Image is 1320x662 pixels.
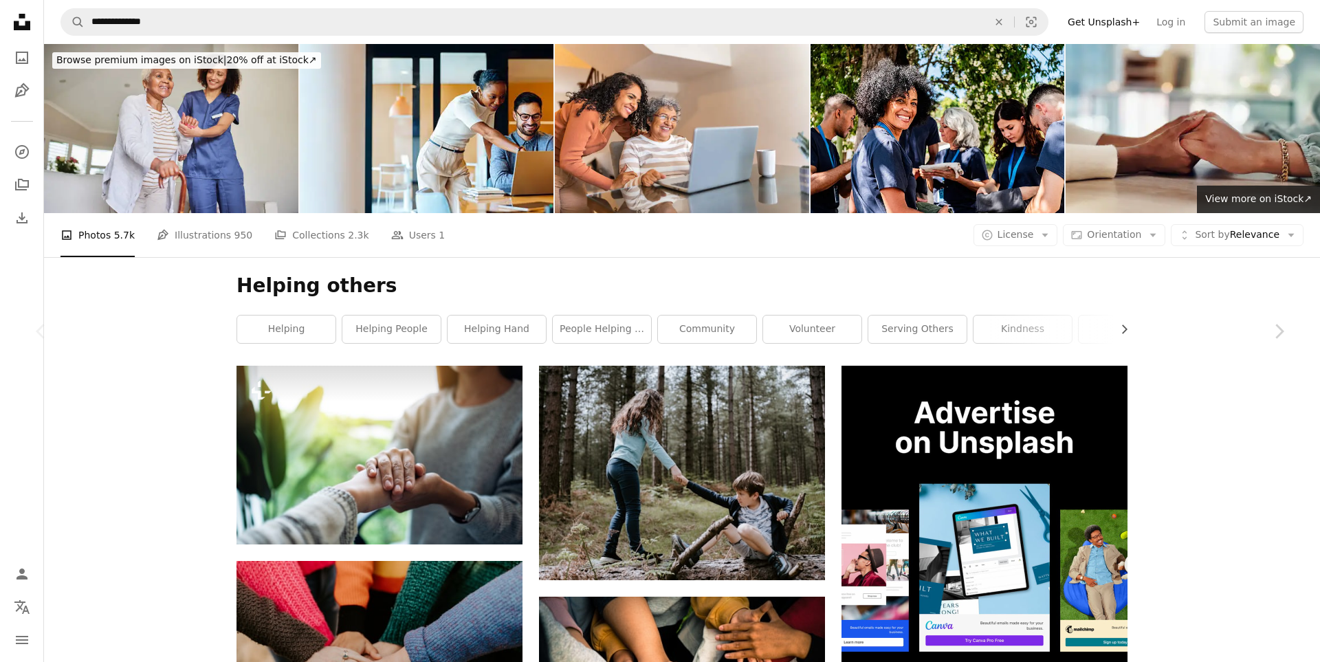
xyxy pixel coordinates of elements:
[1197,186,1320,213] a: View more on iStock↗
[553,316,651,343] a: people helping people
[8,171,36,199] a: Collections
[8,44,36,71] a: Photos
[1112,316,1127,343] button: scroll list to the right
[973,224,1058,246] button: License
[52,52,321,69] div: 20% off at iStock ↗
[60,8,1048,36] form: Find visuals sitewide
[658,316,756,343] a: community
[236,650,522,662] a: person in red sweater holding babys hand
[391,213,445,257] a: Users 1
[8,626,36,654] button: Menu
[539,467,825,479] a: boy and girl playing on three tree log
[348,228,368,243] span: 2.3k
[236,274,1127,298] h1: Helping others
[61,9,85,35] button: Search Unsplash
[998,229,1034,240] span: License
[448,316,546,343] a: helping hand
[1205,193,1312,204] span: View more on iStock ↗
[1195,229,1229,240] span: Sort by
[1171,224,1303,246] button: Sort byRelevance
[300,44,554,213] img: Business professionals discussing a project while using a laptop in an office
[274,213,368,257] a: Collections 2.3k
[236,449,522,461] a: Women holding each other hands for comfort and sympathy
[1204,11,1303,33] button: Submit an image
[1079,316,1177,343] a: help
[1195,228,1279,242] span: Relevance
[234,228,253,243] span: 950
[44,44,298,213] img: Supporting Steps: Caregiver and Senior Woman
[56,54,226,65] span: Browse premium images on iStock |
[1087,229,1141,240] span: Orientation
[1059,11,1148,33] a: Get Unsplash+
[763,316,861,343] a: volunteer
[555,44,809,213] img: Senior woman using laptop and talking to daughter at home
[8,77,36,104] a: Illustrations
[868,316,967,343] a: serving others
[236,366,522,544] img: Women holding each other hands for comfort and sympathy
[8,593,36,621] button: Language
[973,316,1072,343] a: kindness
[439,228,445,243] span: 1
[1148,11,1193,33] a: Log in
[8,560,36,588] a: Log in / Sign up
[539,366,825,580] img: boy and girl playing on three tree log
[811,44,1065,213] img: Portrait of mature volunteer woman outdoors
[8,204,36,232] a: Download History
[237,316,335,343] a: helping
[1066,44,1320,213] img: People, hands or empathy with consultation for counseling, understanding or therapy at office des...
[44,44,329,77] a: Browse premium images on iStock|20% off at iStock↗
[1237,265,1320,397] a: Next
[984,9,1014,35] button: Clear
[342,316,441,343] a: helping people
[1063,224,1165,246] button: Orientation
[1015,9,1048,35] button: Visual search
[8,138,36,166] a: Explore
[841,366,1127,652] img: file-1635990755334-4bfd90f37242image
[157,213,252,257] a: Illustrations 950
